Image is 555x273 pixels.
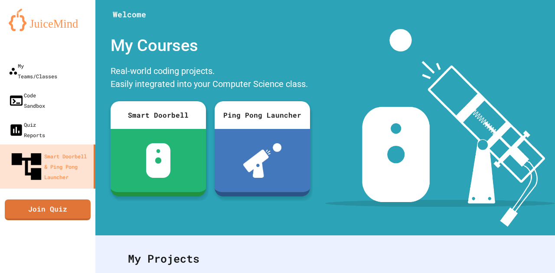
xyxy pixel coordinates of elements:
[146,143,171,178] img: sdb-white.svg
[106,29,314,62] div: My Courses
[243,143,282,178] img: ppl-with-ball.png
[9,61,57,81] div: My Teams/Classes
[215,101,310,129] div: Ping Pong Launcher
[9,149,90,184] div: Smart Doorbell & Ping Pong Launcher
[325,29,555,227] img: banner-image-my-projects.png
[9,90,45,111] div: Code Sandbox
[106,62,314,95] div: Real-world coding projects. Easily integrated into your Computer Science class.
[111,101,206,129] div: Smart Doorbell
[5,199,91,220] a: Join Quiz
[9,119,45,140] div: Quiz Reports
[9,9,87,31] img: logo-orange.svg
